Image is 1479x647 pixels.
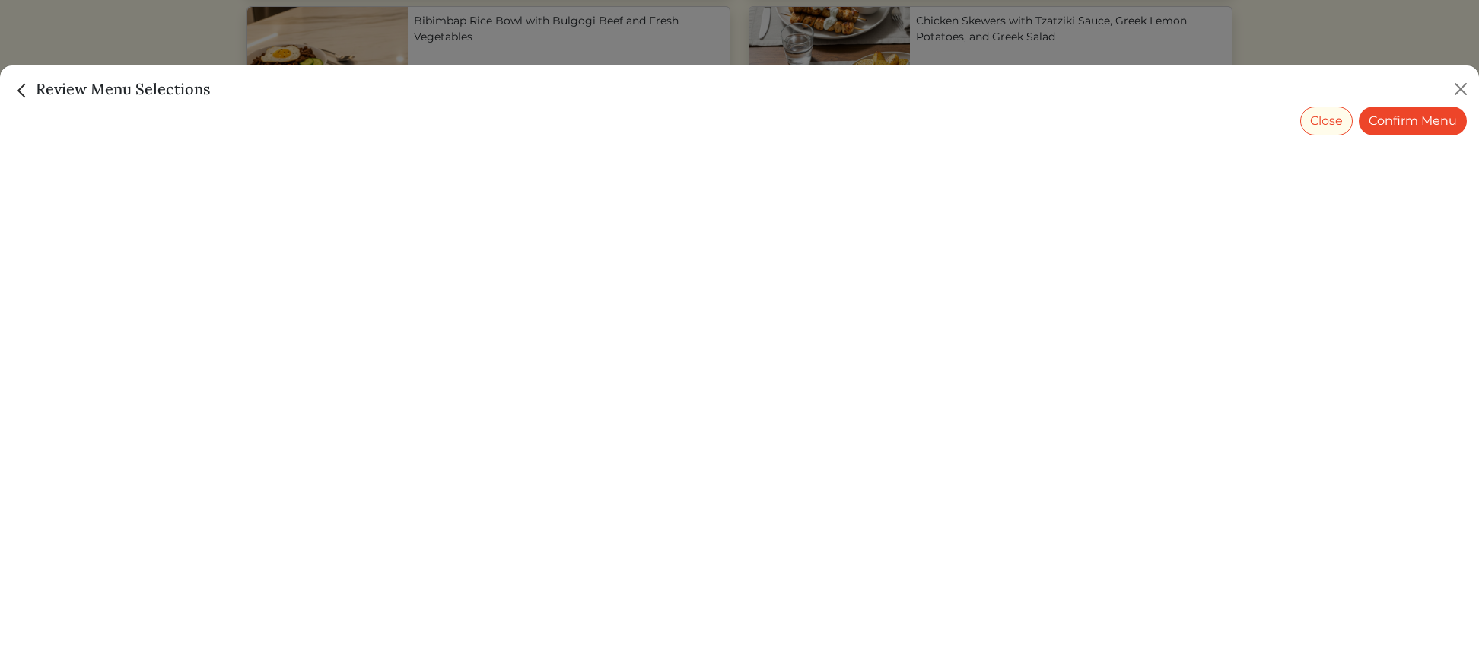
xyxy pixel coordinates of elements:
[12,79,36,98] a: Close
[1300,107,1353,135] button: Close
[12,78,210,100] h5: Review Menu Selections
[12,81,32,100] img: back_caret-0738dc900bf9763b5e5a40894073b948e17d9601fd527fca9689b06ce300169f.svg
[1359,107,1467,135] a: Confirm Menu
[1449,77,1473,101] button: Close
